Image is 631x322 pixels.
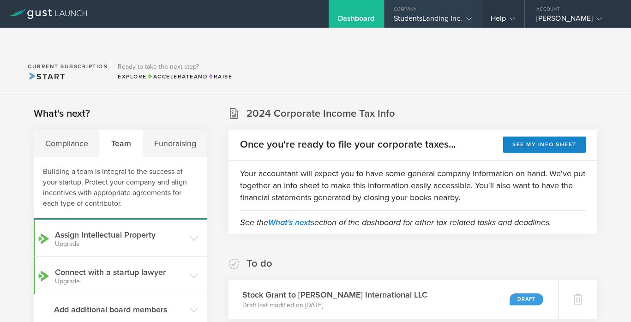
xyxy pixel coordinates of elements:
span: Raise [208,73,232,80]
h3: Add additional board members [54,304,185,316]
div: [PERSON_NAME] [536,14,615,28]
div: StudentsLanding Inc. [394,14,472,28]
small: Upgrade [55,278,185,285]
h2: To do [246,257,272,270]
span: Start [28,72,65,82]
div: Dashboard [338,14,375,28]
div: Stock Grant to [PERSON_NAME] International LLCDraft last modified on [DATE]Draft [228,280,558,319]
button: See my info sheet [503,137,586,153]
span: and [147,73,208,80]
div: Explore [118,72,232,81]
p: Draft last modified on [DATE] [242,301,427,310]
div: Building a team is integral to the success of your startup. Protect your company and align incent... [34,157,207,220]
h2: What's next? [34,107,90,120]
small: Upgrade [55,241,185,247]
div: Draft [510,293,543,305]
h2: 2024 Corporate Income Tax Info [246,107,395,120]
span: Accelerate [147,73,194,80]
div: Compliance [34,130,100,157]
p: Your accountant will expect you to have some general company information on hand. We've put toget... [240,167,586,203]
iframe: Chat Widget [585,278,631,322]
h3: Assign Intellectual Property [55,229,185,247]
h3: Ready to take the next step? [118,64,232,70]
h3: Connect with a startup lawyer [55,266,185,285]
div: Help [491,14,515,28]
h3: Stock Grant to [PERSON_NAME] International LLC [242,289,427,301]
h2: Current Subscription [28,64,108,69]
em: See the section of the dashboard for other tax related tasks and deadlines. [240,217,551,227]
div: Ready to take the next step?ExploreAccelerateandRaise [113,57,237,85]
h2: Once you're ready to file your corporate taxes... [240,138,456,151]
a: What's next [268,217,311,227]
div: Team [100,130,143,157]
div: Fundraising [143,130,207,157]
